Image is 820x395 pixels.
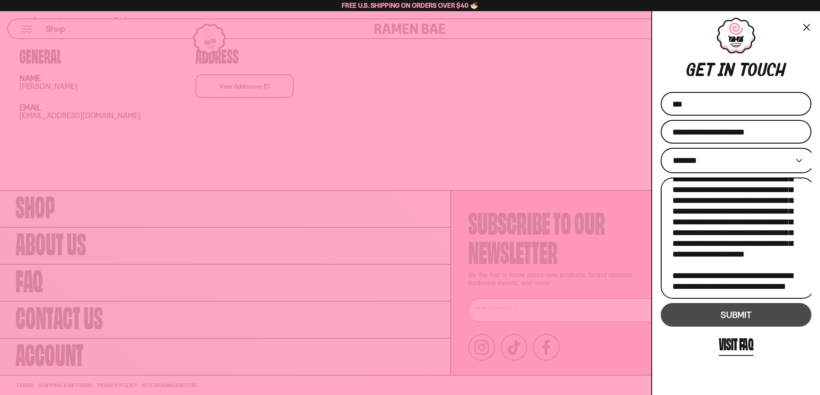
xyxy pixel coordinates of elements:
[661,303,811,327] button: Submit
[718,62,735,82] div: in
[719,331,754,356] a: Visit FAQ
[686,62,714,82] div: Get
[740,62,786,82] div: touch
[802,21,811,34] button: Close menu
[342,1,478,9] span: Free U.S. Shipping on Orders over $40 🍜
[721,309,751,320] span: Submit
